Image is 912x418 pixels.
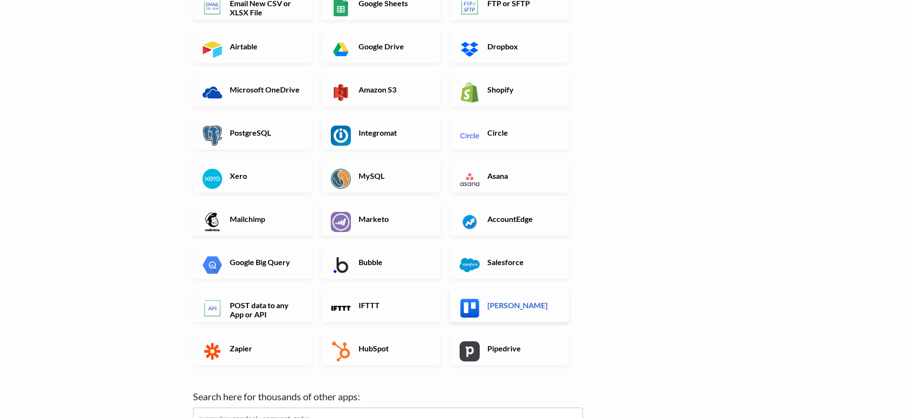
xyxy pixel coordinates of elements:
[460,39,480,59] img: Dropbox App & API
[485,128,560,137] h6: Circle
[227,42,303,51] h6: Airtable
[321,116,440,150] a: Integromat
[331,298,351,318] img: IFTTT App & API
[485,344,560,353] h6: Pipedrive
[227,257,303,267] h6: Google Big Query
[485,85,560,94] h6: Shopify
[356,344,431,353] h6: HubSpot
[227,128,303,137] h6: PostgreSQL
[356,257,431,267] h6: Bubble
[203,82,223,103] img: Microsoft OneDrive App & API
[227,214,303,223] h6: Mailchimp
[331,82,351,103] img: Amazon S3 App & API
[203,298,223,318] img: POST data to any App or API App & API
[356,171,431,180] h6: MySQL
[864,370,901,406] iframe: Drift Widget Chat Controller
[331,341,351,361] img: HubSpot App & API
[356,214,431,223] h6: Marketo
[331,255,351,275] img: Bubble App & API
[450,116,569,150] a: Circle
[450,30,569,63] a: Dropbox
[321,332,440,365] a: HubSpot
[450,202,569,236] a: AccountEdge
[321,245,440,279] a: Bubble
[485,257,560,267] h6: Salesforce
[321,73,440,106] a: Amazon S3
[203,39,223,59] img: Airtable App & API
[321,202,440,236] a: Marketo
[460,169,480,189] img: Asana App & API
[356,128,431,137] h6: Integromat
[193,245,312,279] a: Google Big Query
[227,171,303,180] h6: Xero
[485,42,560,51] h6: Dropbox
[331,126,351,146] img: Integromat App & API
[203,212,223,232] img: Mailchimp App & API
[321,30,440,63] a: Google Drive
[450,245,569,279] a: Salesforce
[356,85,431,94] h6: Amazon S3
[331,212,351,232] img: Marketo App & API
[450,289,569,322] a: [PERSON_NAME]
[193,116,312,150] a: PostgreSQL
[193,332,312,365] a: Zapier
[450,159,569,193] a: Asana
[485,301,560,310] h6: [PERSON_NAME]
[227,344,303,353] h6: Zapier
[193,30,312,63] a: Airtable
[203,126,223,146] img: PostgreSQL App & API
[193,159,312,193] a: Xero
[485,171,560,180] h6: Asana
[460,255,480,275] img: Salesforce App & API
[193,73,312,106] a: Microsoft OneDrive
[193,202,312,236] a: Mailchimp
[203,255,223,275] img: Google Big Query App & API
[227,301,303,319] h6: POST data to any App or API
[193,389,583,404] label: Search here for thousands of other apps:
[460,126,480,146] img: Circle App & API
[450,73,569,106] a: Shopify
[485,214,560,223] h6: AccountEdge
[331,169,351,189] img: MySQL App & API
[460,298,480,318] img: Trello App & API
[460,82,480,103] img: Shopify App & API
[450,332,569,365] a: Pipedrive
[321,289,440,322] a: IFTTT
[331,39,351,59] img: Google Drive App & API
[356,42,431,51] h6: Google Drive
[321,159,440,193] a: MySQL
[193,289,312,322] a: POST data to any App or API
[203,341,223,361] img: Zapier App & API
[460,212,480,232] img: AccountEdge App & API
[227,85,303,94] h6: Microsoft OneDrive
[356,301,431,310] h6: IFTTT
[203,169,223,189] img: Xero App & API
[460,341,480,361] img: Pipedrive App & API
